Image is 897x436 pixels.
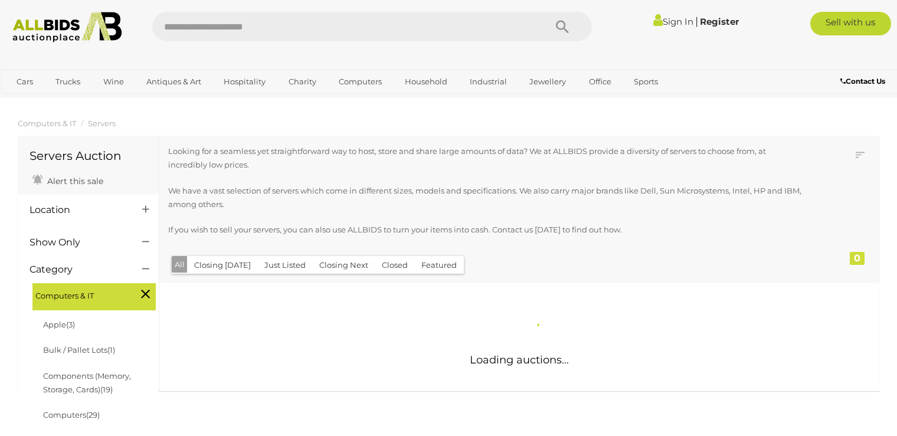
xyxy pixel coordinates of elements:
[626,72,666,91] a: Sports
[6,12,127,42] img: Allbids.com.au
[281,72,324,91] a: Charity
[810,12,891,35] a: Sell with us
[35,286,124,303] span: Computers & IT
[86,410,100,419] span: (29)
[88,119,116,128] a: Servers
[30,149,147,162] h1: Servers Auction
[581,72,619,91] a: Office
[470,353,569,366] span: Loading auctions...
[9,72,41,91] a: Cars
[312,256,375,274] button: Closing Next
[695,15,698,28] span: |
[107,345,115,355] span: (1)
[331,72,389,91] a: Computers
[139,72,209,91] a: Antiques & Art
[43,371,131,394] a: Components (Memory, Storage, Cards)(19)
[375,256,415,274] button: Closed
[700,16,739,27] a: Register
[414,256,464,274] button: Featured
[168,145,803,172] p: Looking for a seamless yet straightforward way to host, store and share large amounts of data? We...
[96,72,132,91] a: Wine
[397,72,455,91] a: Household
[43,410,100,419] a: Computers(29)
[48,72,88,91] a: Trucks
[840,77,885,86] b: Contact Us
[850,252,865,265] div: 0
[43,345,115,355] a: Bulk / Pallet Lots(1)
[172,256,188,273] button: All
[30,205,125,215] h4: Location
[66,320,75,329] span: (3)
[9,91,108,111] a: [GEOGRAPHIC_DATA]
[44,176,103,186] span: Alert this sale
[43,320,75,329] a: Apple(3)
[18,119,76,128] a: Computers & IT
[257,256,313,274] button: Just Listed
[522,72,574,91] a: Jewellery
[100,385,113,394] span: (19)
[168,223,803,237] p: If you wish to sell your servers, you can also use ALLBIDS to turn your items into cash. Contact ...
[462,72,515,91] a: Industrial
[30,264,125,275] h4: Category
[533,12,592,41] button: Search
[187,256,258,274] button: Closing [DATE]
[840,75,888,88] a: Contact Us
[216,72,273,91] a: Hospitality
[30,171,106,189] a: Alert this sale
[168,184,803,212] p: We have a vast selection of servers which come in different sizes, models and specifications. We ...
[30,237,125,248] h4: Show Only
[653,16,693,27] a: Sign In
